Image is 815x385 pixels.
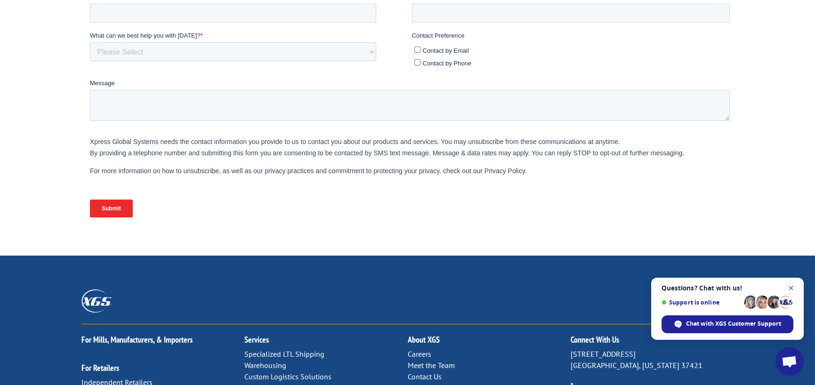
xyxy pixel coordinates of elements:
div: Chat with XGS Customer Support [662,315,793,333]
a: For Retailers [81,362,119,373]
input: Contact by Email [324,93,331,99]
a: About XGS [407,334,439,345]
span: Last name [322,1,351,8]
a: Custom Logistics Solutions [244,372,331,381]
span: Close chat [785,282,797,294]
span: Support is online [662,299,741,306]
span: Chat with XGS Customer Support [686,320,781,328]
div: Open chat [775,347,804,376]
input: Contact by Phone [324,105,331,112]
h2: Connect With Us [571,336,734,349]
a: Contact Us [407,372,441,381]
p: [STREET_ADDRESS] [GEOGRAPHIC_DATA], [US_STATE] 37421 [571,349,734,371]
span: Phone number [322,40,362,47]
a: Warehousing [244,361,286,370]
span: Questions? Chat with us! [662,284,793,292]
span: Contact Preference [322,78,375,85]
span: Contact by Phone [333,106,381,113]
a: Meet the Team [407,361,454,370]
a: Services [244,334,269,345]
a: Specialized LTL Shipping [244,349,324,359]
a: Careers [407,349,431,359]
a: For Mills, Manufacturers, & Importers [81,334,193,345]
img: XGS_Logos_ALL_2024_All_White [81,289,112,313]
span: Contact by Email [333,93,379,100]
